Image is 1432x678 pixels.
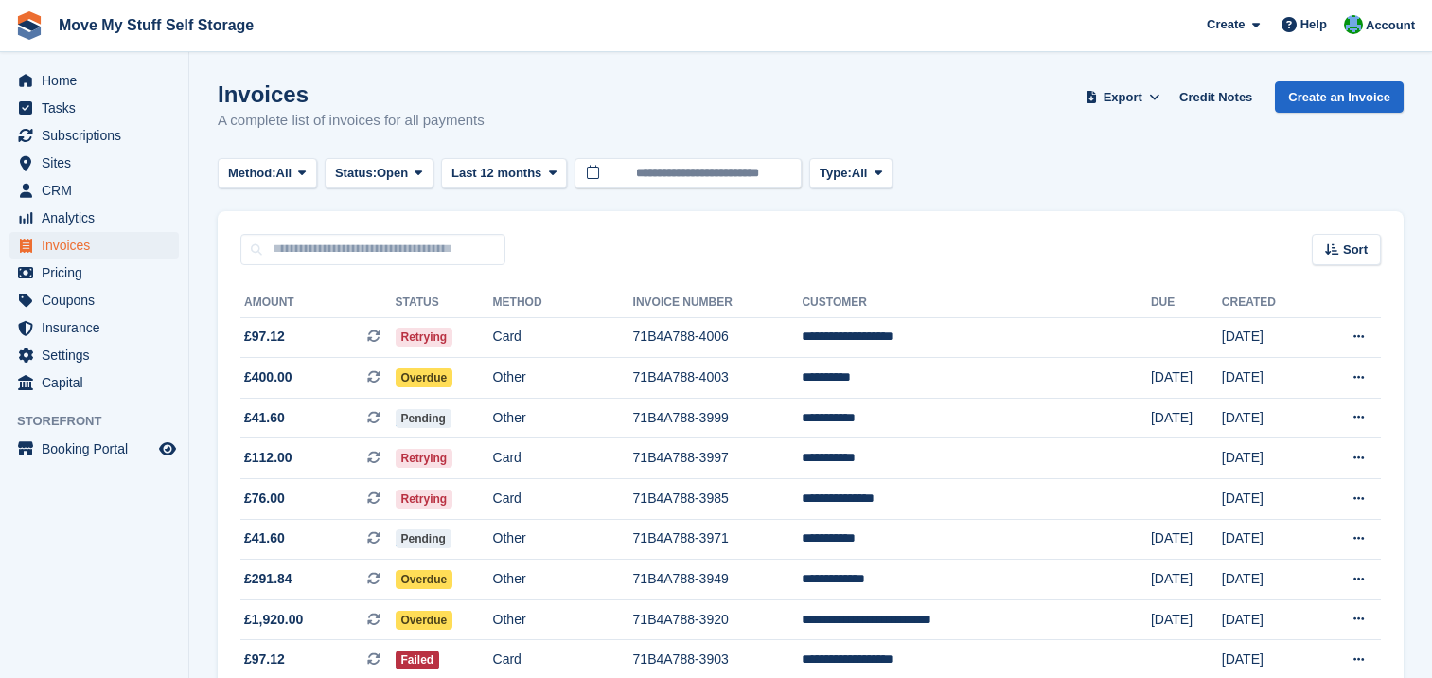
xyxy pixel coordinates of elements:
span: Pending [396,529,451,548]
a: Create an Invoice [1275,81,1404,113]
td: 71B4A788-3920 [633,599,803,640]
td: 71B4A788-3985 [633,479,803,520]
span: Sort [1343,241,1368,259]
span: Settings [42,342,155,368]
span: Method: [228,164,276,183]
td: Card [493,317,633,358]
span: Overdue [396,368,453,387]
td: [DATE] [1222,317,1314,358]
span: Subscriptions [42,122,155,149]
span: Failed [396,651,440,669]
td: [DATE] [1151,599,1222,640]
span: Retrying [396,449,453,468]
a: menu [9,259,179,286]
span: £76.00 [244,489,285,508]
a: menu [9,177,179,204]
td: Card [493,479,633,520]
span: Last 12 months [451,164,541,183]
span: Tasks [42,95,155,121]
span: All [852,164,868,183]
img: Dan [1344,15,1363,34]
a: menu [9,232,179,259]
td: [DATE] [1222,519,1314,560]
th: Customer [802,288,1151,318]
td: [DATE] [1222,479,1314,520]
th: Amount [240,288,396,318]
a: Preview store [156,437,179,460]
th: Created [1222,288,1314,318]
span: £41.60 [244,408,285,428]
a: menu [9,205,179,231]
td: Other [493,560,633,600]
span: Storefront [17,412,188,431]
td: [DATE] [1151,560,1222,600]
span: £400.00 [244,367,292,387]
td: [DATE] [1222,599,1314,640]
th: Status [396,288,493,318]
button: Method: All [218,158,317,189]
button: Last 12 months [441,158,567,189]
span: Overdue [396,570,453,589]
span: CRM [42,177,155,204]
a: menu [9,287,179,313]
td: Other [493,519,633,560]
td: Other [493,398,633,438]
span: Open [377,164,408,183]
td: [DATE] [1222,438,1314,479]
td: Other [493,358,633,399]
span: Invoices [42,232,155,259]
a: Move My Stuff Self Storage [51,9,261,41]
a: menu [9,95,179,121]
span: £1,920.00 [244,610,303,630]
span: Pending [396,409,451,428]
span: Coupons [42,287,155,313]
span: All [276,164,292,183]
td: [DATE] [1151,358,1222,399]
a: menu [9,369,179,396]
span: Capital [42,369,155,396]
button: Type: All [809,158,893,189]
span: Export [1104,88,1142,107]
span: £112.00 [244,448,292,468]
a: menu [9,122,179,149]
th: Invoice Number [633,288,803,318]
td: [DATE] [1151,398,1222,438]
a: menu [9,314,179,341]
span: Overdue [396,611,453,630]
span: Pricing [42,259,155,286]
a: menu [9,436,179,462]
span: Sites [42,150,155,176]
span: Status: [335,164,377,183]
a: menu [9,150,179,176]
th: Method [493,288,633,318]
td: [DATE] [1222,560,1314,600]
td: 71B4A788-3997 [633,438,803,479]
span: £41.60 [244,528,285,548]
th: Due [1151,288,1222,318]
td: 71B4A788-3999 [633,398,803,438]
span: Analytics [42,205,155,231]
span: £291.84 [244,569,292,589]
span: Create [1207,15,1245,34]
span: Type: [820,164,852,183]
span: Help [1300,15,1327,34]
td: [DATE] [1151,519,1222,560]
span: £97.12 [244,650,285,669]
span: Home [42,67,155,94]
td: Card [493,438,633,479]
span: Booking Portal [42,436,155,462]
a: menu [9,67,179,94]
span: Retrying [396,490,453,508]
td: [DATE] [1222,398,1314,438]
span: Retrying [396,328,453,347]
img: stora-icon-8386f47178a22dfd0bd8f6a31ec36ba5ce8667c1dd55bd0f319d3a0aa187defe.svg [15,11,44,40]
a: Credit Notes [1172,81,1260,113]
td: Other [493,599,633,640]
button: Status: Open [325,158,433,189]
td: 71B4A788-3949 [633,560,803,600]
span: Insurance [42,314,155,341]
td: 71B4A788-4006 [633,317,803,358]
h1: Invoices [218,81,485,107]
p: A complete list of invoices for all payments [218,110,485,132]
button: Export [1081,81,1164,113]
